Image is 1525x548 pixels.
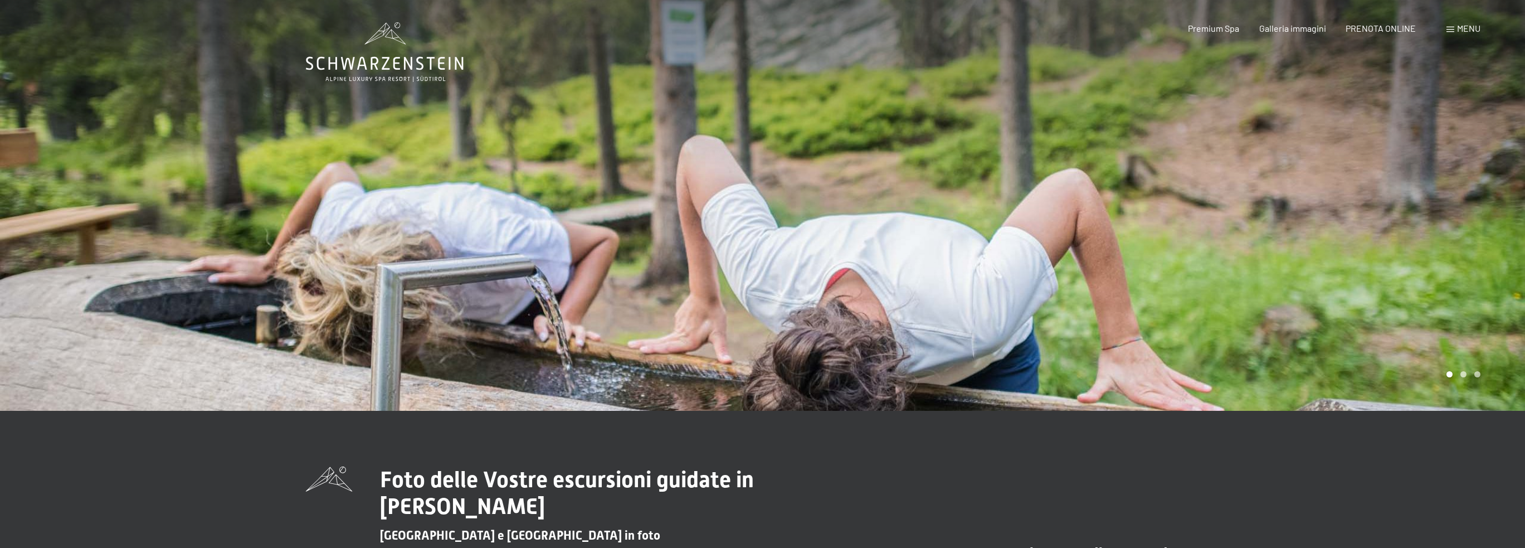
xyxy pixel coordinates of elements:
span: [GEOGRAPHIC_DATA] e [GEOGRAPHIC_DATA] in foto [380,528,660,542]
div: Carousel Page 3 [1474,371,1480,377]
a: Premium Spa [1188,23,1239,33]
div: Carousel Page 2 [1460,371,1466,377]
div: Carousel Page 1 (Current Slide) [1446,371,1453,377]
span: Consenso marketing* [656,301,740,312]
a: PRENOTA ONLINE [1346,23,1416,33]
div: Carousel Pagination [1443,371,1480,377]
a: Galleria immagini [1259,23,1326,33]
span: Menu [1457,23,1480,33]
span: Foto delle Vostre escursioni guidate in [PERSON_NAME] [380,467,754,520]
